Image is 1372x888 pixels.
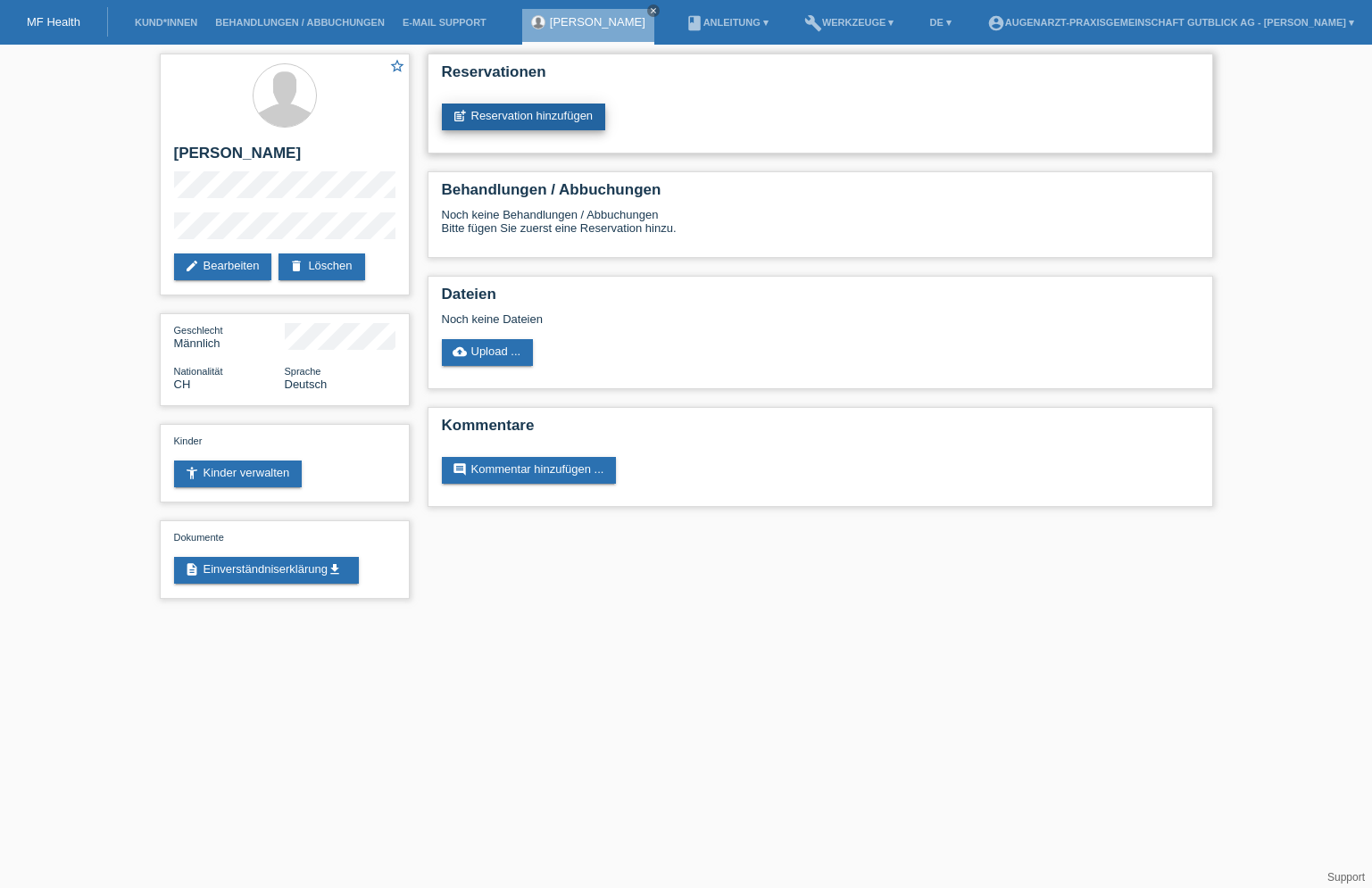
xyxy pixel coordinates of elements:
[206,17,394,28] a: Behandlungen / Abbuchungen
[174,325,223,336] span: Geschlecht
[442,312,987,326] div: Noch keine Dateien
[453,462,467,477] i: comment
[285,366,321,377] span: Sprache
[795,17,903,28] a: buildWerkzeuge ▾
[677,17,777,28] a: bookAnleitung ▾
[804,14,822,32] i: build
[174,378,191,391] span: Schweiz
[389,58,405,77] a: star_border
[1327,871,1365,884] a: Support
[649,6,658,15] i: close
[394,17,495,28] a: E-Mail Support
[174,557,359,584] a: descriptionEinverständniserklärungget_app
[289,259,304,273] i: delete
[174,436,203,446] span: Kinder
[550,15,645,29] a: [PERSON_NAME]
[174,145,395,171] h2: [PERSON_NAME]
[126,17,206,28] a: Kund*innen
[442,104,606,130] a: post_addReservation hinzufügen
[279,253,364,280] a: deleteLöschen
[442,417,1199,444] h2: Kommentare
[453,109,467,123] i: post_add
[389,58,405,74] i: star_border
[920,17,960,28] a: DE ▾
[285,378,328,391] span: Deutsch
[174,323,285,350] div: Männlich
[185,466,199,480] i: accessibility_new
[442,63,1199,90] h2: Reservationen
[442,181,1199,208] h2: Behandlungen / Abbuchungen
[442,286,1199,312] h2: Dateien
[185,562,199,577] i: description
[987,14,1005,32] i: account_circle
[174,461,303,487] a: accessibility_newKinder verwalten
[647,4,660,17] a: close
[978,17,1363,28] a: account_circleAugenarzt-Praxisgemeinschaft Gutblick AG - [PERSON_NAME] ▾
[174,532,224,543] span: Dokumente
[328,562,342,577] i: get_app
[442,339,534,366] a: cloud_uploadUpload ...
[185,259,199,273] i: edit
[442,457,617,484] a: commentKommentar hinzufügen ...
[453,344,467,359] i: cloud_upload
[174,366,223,377] span: Nationalität
[27,15,80,29] a: MF Health
[686,14,703,32] i: book
[174,253,272,280] a: editBearbeiten
[442,208,1199,248] div: Noch keine Behandlungen / Abbuchungen Bitte fügen Sie zuerst eine Reservation hinzu.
